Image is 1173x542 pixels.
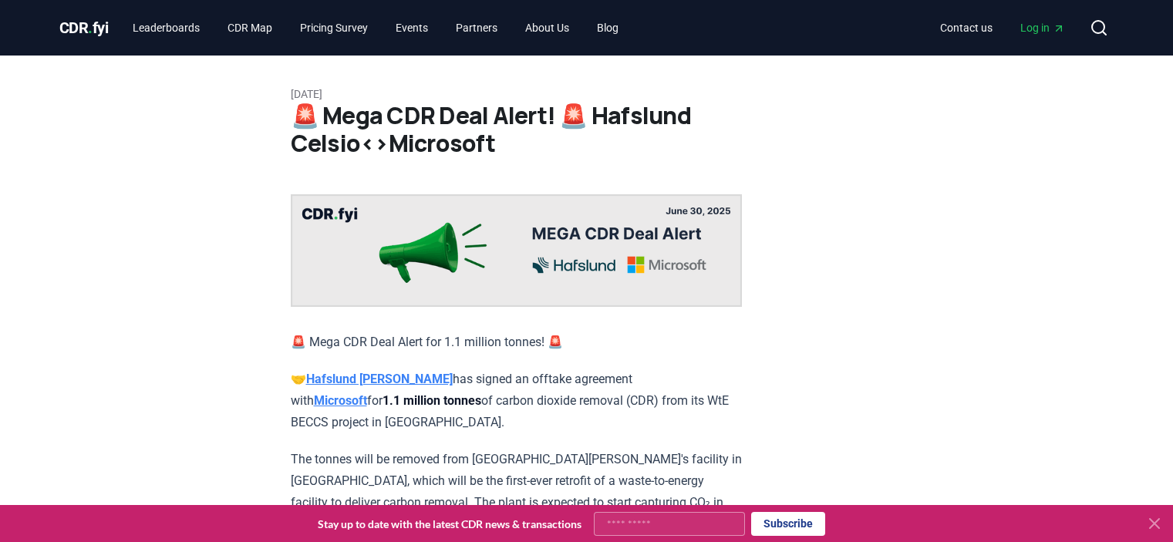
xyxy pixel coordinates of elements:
a: CDR Map [215,14,285,42]
a: Blog [585,14,631,42]
a: Partners [443,14,510,42]
p: The tonnes will be removed from [GEOGRAPHIC_DATA][PERSON_NAME]'s facility in [GEOGRAPHIC_DATA], w... [291,449,742,535]
nav: Main [928,14,1077,42]
span: . [88,19,93,37]
img: blog post image [291,194,742,307]
a: CDR.fyi [59,17,109,39]
p: 🚨 Mega CDR Deal Alert for 1.1 million tonnes! 🚨 [291,332,742,353]
p: [DATE] [291,86,883,102]
a: Pricing Survey [288,14,380,42]
a: Hafslund [PERSON_NAME] [306,372,453,386]
a: Leaderboards [120,14,212,42]
span: Log in [1020,20,1065,35]
nav: Main [120,14,631,42]
a: Log in [1008,14,1077,42]
a: Contact us [928,14,1005,42]
h1: 🚨 Mega CDR Deal Alert! 🚨 Hafslund Celsio<>Microsoft [291,102,883,157]
a: Microsoft [314,393,367,408]
a: Events [383,14,440,42]
span: CDR fyi [59,19,109,37]
a: About Us [513,14,581,42]
strong: 1.1 million tonnes [383,393,481,408]
p: 🤝 has signed an offtake agreement with for of carbon dioxide removal (CDR) from its WtE BECCS pro... [291,369,742,433]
